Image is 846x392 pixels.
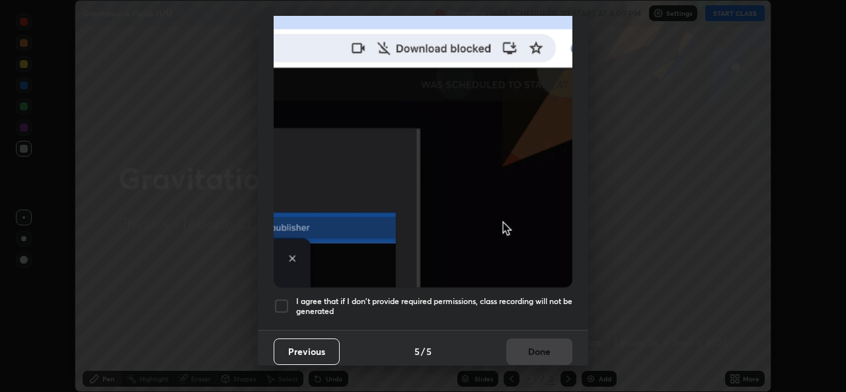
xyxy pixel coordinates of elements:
h4: 5 [426,344,432,358]
h4: / [421,344,425,358]
button: Previous [274,338,340,365]
h4: 5 [414,344,420,358]
h5: I agree that if I don't provide required permissions, class recording will not be generated [296,296,572,317]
